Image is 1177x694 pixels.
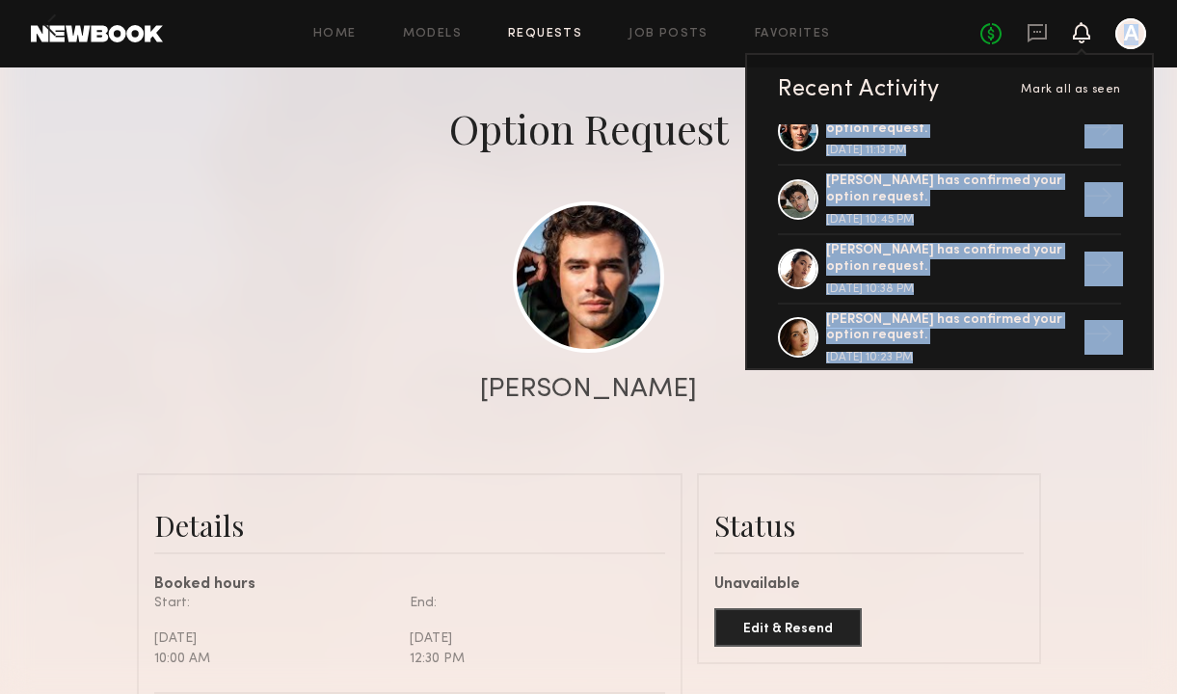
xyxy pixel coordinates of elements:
div: → [1077,244,1121,294]
div: Option Request [449,101,729,155]
div: [DATE] [154,628,395,649]
a: Favorites [755,28,831,40]
a: [PERSON_NAME] has declined your option request.[DATE] 11:13 PM→ [778,97,1121,167]
div: Status [714,506,1024,545]
div: [DATE] 11:13 PM [826,145,1077,156]
div: Recent Activity [778,78,940,101]
div: End: [410,593,651,613]
div: [DATE] 10:45 PM [826,214,1077,226]
span: Mark all as seen [1021,84,1121,95]
a: [PERSON_NAME] has confirmed your option request.[DATE] 10:45 PM→ [778,166,1121,235]
a: [PERSON_NAME] has confirmed your option request.[DATE] 10:23 PM→ [778,305,1121,374]
a: Models [403,28,462,40]
div: Details [154,506,665,545]
div: [PERSON_NAME] has confirmed your option request. [826,173,1077,206]
div: Unavailable [714,577,1024,593]
div: 10:00 AM [154,649,395,669]
a: A [1115,18,1146,49]
a: Home [313,28,357,40]
div: [DATE] 10:23 PM [826,352,1077,363]
div: Start: [154,593,395,613]
div: → [1077,312,1121,362]
button: Edit & Resend [714,608,862,647]
a: Job Posts [629,28,709,40]
div: [PERSON_NAME] has confirmed your option request. [826,243,1077,276]
a: [PERSON_NAME] has confirmed your option request.[DATE] 10:38 PM→ [778,235,1121,305]
div: [PERSON_NAME] has confirmed your option request. [826,312,1077,345]
div: → [1077,106,1121,156]
div: → [1077,174,1121,225]
div: [DATE] 10:38 PM [826,283,1077,295]
div: [DATE] [410,628,651,649]
div: [PERSON_NAME] [480,376,697,403]
div: Booked hours [154,577,665,593]
a: Requests [508,28,582,40]
div: 12:30 PM [410,649,651,669]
